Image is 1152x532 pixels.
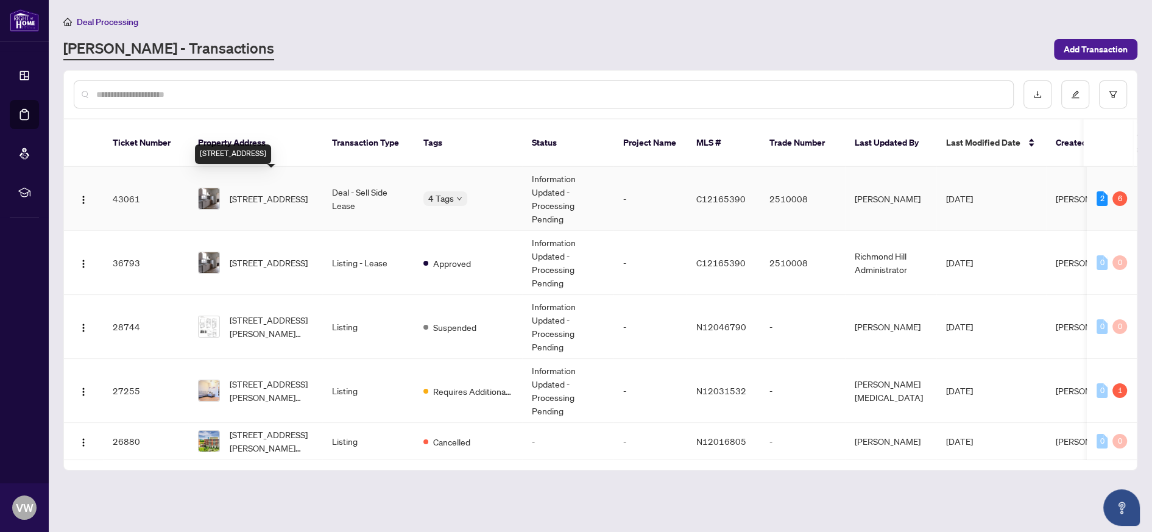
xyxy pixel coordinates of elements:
td: 36793 [103,231,188,295]
div: 6 [1112,191,1127,206]
td: Listing [322,359,414,423]
td: - [760,359,845,423]
span: N12031532 [696,385,746,396]
button: Logo [74,381,93,400]
th: Transaction Type [322,119,414,167]
th: MLS # [687,119,760,167]
td: - [760,423,845,460]
img: Logo [79,438,88,447]
span: Add Transaction [1064,40,1128,59]
span: C12165390 [696,257,746,268]
td: - [613,295,687,359]
span: edit [1071,90,1080,99]
td: 43061 [103,167,188,231]
td: 28744 [103,295,188,359]
button: download [1023,80,1051,108]
td: 26880 [103,423,188,460]
td: Listing [322,295,414,359]
th: Last Updated By [845,119,936,167]
td: Information Updated - Processing Pending [522,359,613,423]
span: [PERSON_NAME] [1056,257,1122,268]
span: download [1033,90,1042,99]
td: [PERSON_NAME] [845,295,936,359]
img: thumbnail-img [199,188,219,209]
button: Open asap [1103,489,1140,526]
span: Requires Additional Docs [433,385,512,398]
span: filter [1109,90,1117,99]
button: edit [1061,80,1089,108]
th: Project Name [613,119,687,167]
span: Suspended [433,321,476,334]
div: 2 [1097,191,1108,206]
span: [DATE] [946,321,973,332]
img: Logo [79,259,88,269]
img: thumbnail-img [199,252,219,273]
img: thumbnail-img [199,316,219,337]
td: Information Updated - Processing Pending [522,295,613,359]
td: 2510008 [760,167,845,231]
div: 1 [1112,383,1127,398]
td: - [760,295,845,359]
span: N12016805 [696,436,746,447]
img: Logo [79,195,88,205]
button: filter [1099,80,1127,108]
span: home [63,18,72,26]
span: N12046790 [696,321,746,332]
span: Deal Processing [77,16,138,27]
span: 4 Tags [428,191,454,205]
span: [STREET_ADDRESS][PERSON_NAME][PERSON_NAME] [230,313,313,340]
span: [STREET_ADDRESS][PERSON_NAME][PERSON_NAME] [230,377,313,404]
span: [STREET_ADDRESS] [230,256,308,269]
td: [PERSON_NAME] [845,167,936,231]
span: [STREET_ADDRESS][PERSON_NAME][PERSON_NAME] [230,428,313,455]
td: [PERSON_NAME] [845,423,936,460]
img: Logo [79,387,88,397]
span: C12165390 [696,193,746,204]
span: [PERSON_NAME] [1056,436,1122,447]
span: down [456,196,462,202]
button: Logo [74,189,93,208]
td: 27255 [103,359,188,423]
th: Ticket Number [103,119,188,167]
div: 0 [1112,434,1127,449]
div: [STREET_ADDRESS] [195,144,271,164]
th: Property Address [188,119,322,167]
button: Logo [74,253,93,272]
button: Logo [74,317,93,336]
td: - [522,423,613,460]
span: [DATE] [946,436,973,447]
td: - [613,167,687,231]
div: 0 [1097,434,1108,449]
button: Add Transaction [1054,39,1137,60]
span: Approved [433,257,471,270]
td: [PERSON_NAME][MEDICAL_DATA] [845,359,936,423]
td: 2510008 [760,231,845,295]
span: [PERSON_NAME] [1056,385,1122,396]
td: Richmond Hill Administrator [845,231,936,295]
div: 0 [1097,383,1108,398]
span: VW [16,499,34,516]
th: Created By [1046,119,1119,167]
span: Cancelled [433,435,470,449]
th: Status [522,119,613,167]
td: Deal - Sell Side Lease [322,167,414,231]
th: Tags [414,119,522,167]
img: thumbnail-img [199,431,219,452]
td: Information Updated - Processing Pending [522,167,613,231]
td: - [613,359,687,423]
td: - [613,423,687,460]
th: Last Modified Date [936,119,1046,167]
span: [DATE] [946,257,973,268]
span: [STREET_ADDRESS] [230,192,308,205]
td: Information Updated - Processing Pending [522,231,613,295]
span: Last Modified Date [946,136,1020,149]
img: thumbnail-img [199,380,219,401]
td: Listing [322,423,414,460]
div: 0 [1112,319,1127,334]
span: [DATE] [946,385,973,396]
span: [PERSON_NAME] [1056,321,1122,332]
span: [PERSON_NAME] [1056,193,1122,204]
img: Logo [79,323,88,333]
button: Logo [74,431,93,451]
div: 0 [1097,319,1108,334]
